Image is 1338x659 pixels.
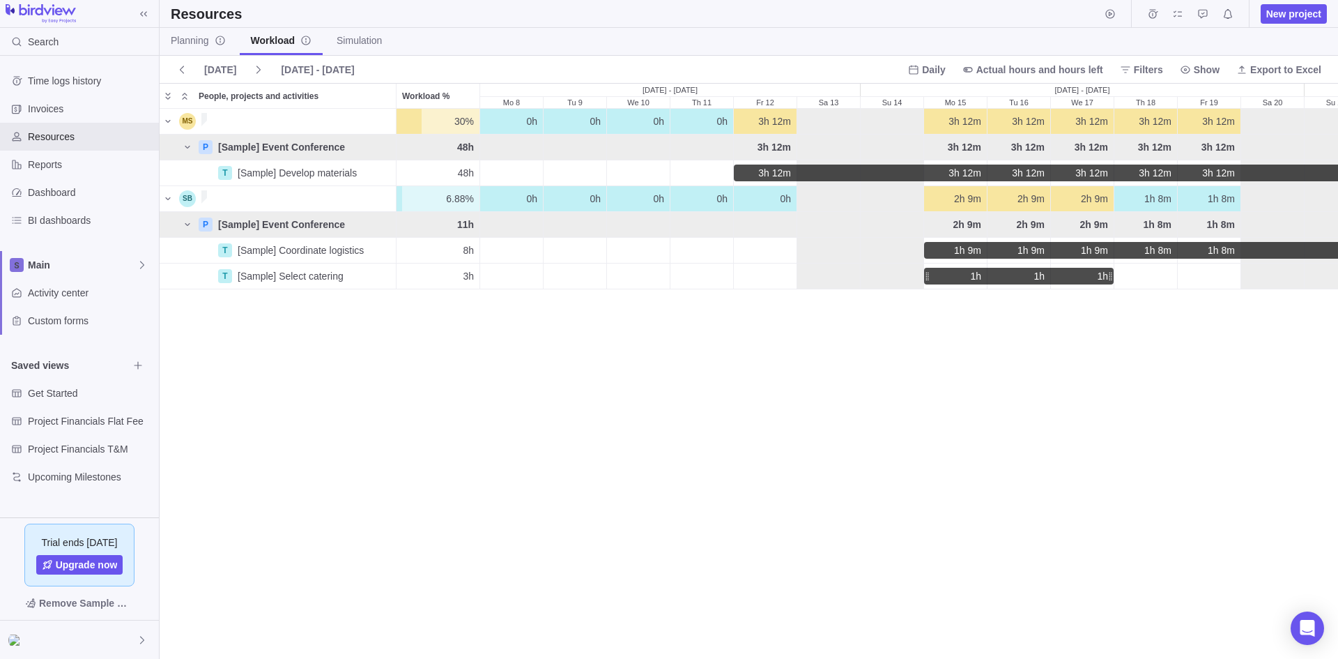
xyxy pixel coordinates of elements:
[1178,264,1241,289] div: Fr 19
[397,238,480,264] div: Workload %
[42,536,118,550] span: Trial ends [DATE]
[1178,135,1241,160] div: Fr 19
[797,212,861,238] div: Sa 13
[970,269,981,283] span: 1h
[1138,140,1171,154] span: 3h 12m
[670,135,734,160] div: Th 11
[1178,109,1241,135] div: Fr 19
[653,114,664,128] span: 0h
[160,28,237,55] a: Planninginfo-description
[480,160,544,186] div: Mo 8
[28,258,137,272] span: Main
[8,632,25,649] div: Mads Lund Torslev
[1051,186,1114,212] div: We 17
[454,114,474,128] span: 30%
[797,186,861,212] div: Sa 13
[28,185,153,199] span: Dashboard
[1218,4,1238,24] span: Notifications
[1114,186,1178,212] div: Th 18
[670,160,734,186] div: Th 11
[1051,160,1114,186] div: We 17
[215,166,396,180] a: T[Sample] Develop materials
[607,212,670,238] div: We 10
[861,109,924,135] div: Su 14
[160,109,397,135] div: People, projects and activities
[238,243,364,257] span: [Sample] Coordinate logistics
[1261,4,1327,24] span: New project
[1291,612,1324,645] div: Open Intercom Messenger
[1012,114,1045,128] span: 3h 12m
[56,558,118,572] span: Upgrade now
[1178,212,1241,238] div: Fr 19
[1051,212,1114,238] div: We 17
[1178,186,1241,212] div: Fr 19
[987,238,1051,264] div: Tu 16
[160,160,397,186] div: People, projects and activities
[1051,238,1114,264] div: We 17
[28,74,153,88] span: Time logs history
[797,160,861,186] div: Sa 13
[397,264,480,289] div: Workload %
[232,243,369,257] div: [Sample] Coordinate logistics
[213,140,351,154] div: [Sample] Event Conference
[480,84,861,96] div: [DATE] - [DATE]
[213,218,351,232] div: [Sample] Event Conference
[924,238,987,264] div: Mo 15
[1178,238,1241,264] div: Fr 19
[670,186,734,212] div: Th 11
[670,109,734,135] div: Th 11
[28,158,153,172] span: Reports
[458,166,474,180] span: 48h
[11,358,128,372] span: Saved views
[861,160,924,186] div: Su 14
[1081,192,1108,206] span: 2h 9m
[797,238,861,264] div: Sa 13
[797,109,861,135] div: Sa 13
[544,109,607,135] div: Tu 9
[204,63,236,77] span: [DATE]
[607,238,670,264] div: We 10
[1231,60,1327,79] span: Export to Excel
[28,470,153,484] span: Upcoming Milestones
[397,186,480,212] div: Workload %
[1139,166,1171,180] span: 3h 12m
[734,186,797,212] div: Fr 12
[457,218,474,232] span: 11h
[670,238,734,264] div: Th 11
[325,28,393,55] a: Simulation
[196,140,396,154] a: P[Sample] Event Conference
[238,166,357,180] span: [Sample] Develop materials
[1241,212,1305,238] div: Sa 20
[215,269,396,283] a: T[Sample] Select catering
[300,35,312,46] svg: info-description
[1202,114,1235,128] span: 3h 12m
[160,135,397,160] div: People, projects and activities
[924,264,987,289] div: Mo 15
[797,97,860,108] div: Sa 13
[758,114,791,128] span: 3h 12m
[28,102,153,116] span: Invoices
[160,186,397,212] div: People, projects and activities
[544,97,606,108] div: Tu 9
[957,60,1109,79] span: Actual hours and hours left
[924,97,987,108] div: Mo 15
[734,109,797,135] div: Fr 12
[544,186,607,212] div: Tu 9
[160,238,397,264] div: People, projects and activities
[1114,109,1178,135] div: Th 18
[590,192,601,206] span: 0h
[1208,243,1235,257] span: 1h 8m
[607,264,670,289] div: We 10
[199,89,318,103] span: People, projects and activities
[780,192,791,206] span: 0h
[987,186,1051,212] div: Tu 16
[8,635,25,646] img: Show
[196,218,396,232] a: P[Sample] Event Conference
[36,555,123,575] span: Upgrade now
[397,135,480,160] div: Workload %
[861,186,924,212] div: Su 14
[1097,269,1108,283] span: 1h
[218,166,232,180] div: T
[734,212,797,238] div: Fr 12
[526,114,537,128] span: 0h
